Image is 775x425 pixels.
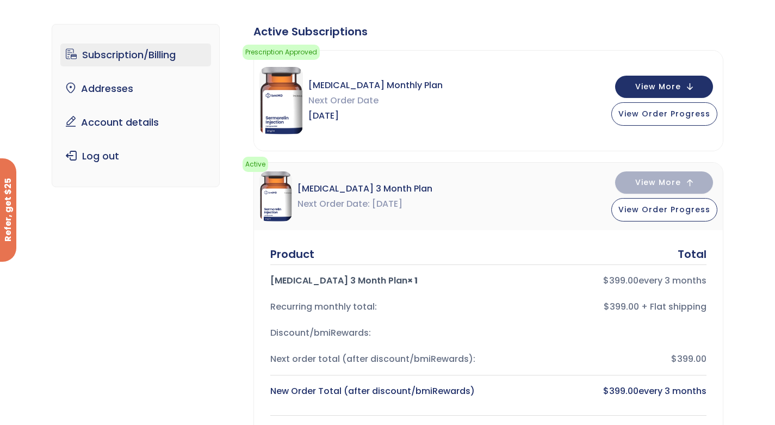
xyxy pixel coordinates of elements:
[259,67,303,134] img: Sermorelin Monthly Plan
[259,171,292,222] img: Sermorelin 3 Month Plan
[678,247,706,262] div: Total
[611,102,717,126] button: View Order Progress
[372,196,402,212] span: [DATE]
[611,198,717,221] button: View Order Progress
[497,352,706,367] div: $399.00
[618,204,710,215] span: View Order Progress
[497,384,706,399] div: every 3 months
[243,157,268,172] span: Active
[618,108,710,119] span: View Order Progress
[60,44,211,66] a: Subscription/Billing
[497,273,706,288] div: every 3 months
[308,78,443,93] span: [MEDICAL_DATA] Monthly Plan
[603,385,638,397] bdi: 399.00
[60,77,211,100] a: Addresses
[308,93,443,108] span: Next Order Date
[603,274,638,287] bdi: 399.00
[308,108,443,124] span: [DATE]
[615,171,713,194] button: View More
[253,24,723,39] div: Active Subscriptions
[270,325,480,341] div: Discount/bmiRewards:
[60,111,211,134] a: Account details
[635,179,681,186] span: View More
[407,274,418,287] strong: × 1
[497,299,706,315] div: $399.00 + Flat shipping
[60,145,211,168] a: Log out
[270,352,480,367] div: Next order total (after discount/bmiRewards):
[603,385,609,397] span: $
[270,273,480,288] div: [MEDICAL_DATA] 3 Month Plan
[297,181,432,196] span: [MEDICAL_DATA] 3 Month Plan
[270,247,314,262] div: Product
[52,24,220,187] nav: Account pages
[270,384,480,399] div: New Order Total (after discount/bmiRewards)
[615,76,713,98] button: View More
[243,45,320,60] span: Prescription Approved
[270,299,480,315] div: Recurring monthly total:
[603,274,609,287] span: $
[297,196,370,212] span: Next Order Date
[635,83,681,90] span: View More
